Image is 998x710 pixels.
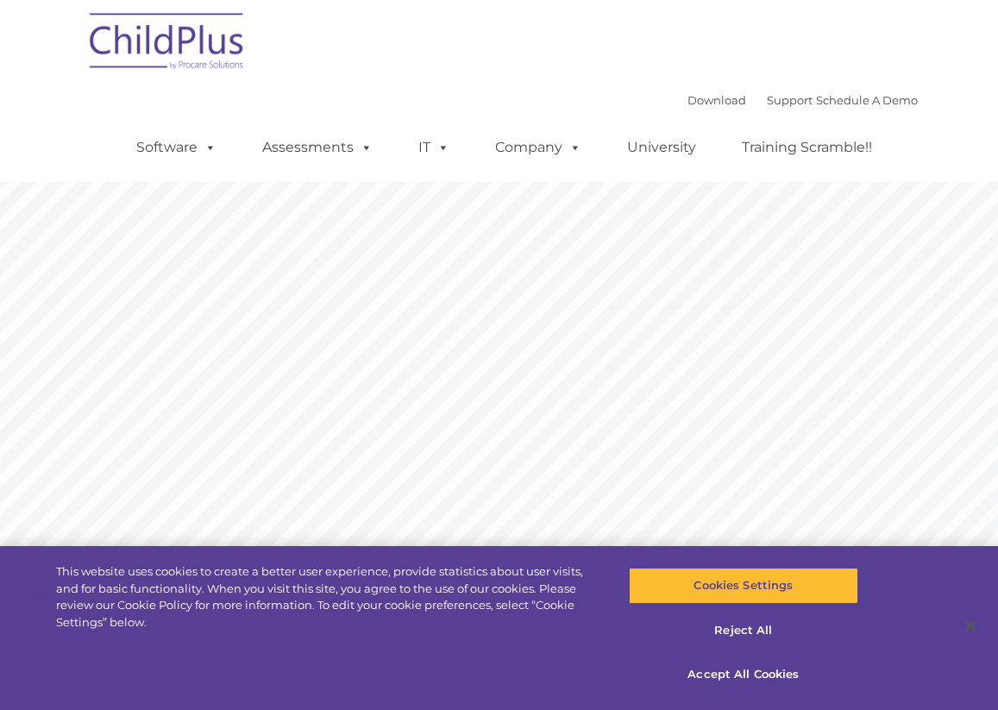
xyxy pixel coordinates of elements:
button: Close [951,607,989,645]
rs-layer: ChildPlus is an all-in-one software solution for Head Start, EHS, Migrant, State Pre-K, or other ... [563,360,963,553]
a: Get Started [562,545,684,577]
a: Training Scramble!! [725,130,889,165]
a: Assessments [245,130,390,165]
a: University [610,130,713,165]
button: Cookies Settings [629,568,858,604]
a: Software [119,130,234,165]
div: This website uses cookies to create a better user experience, provide statistics about user visit... [56,563,599,631]
a: Download [687,93,746,107]
button: Reject All [629,613,858,649]
a: Company [478,130,599,165]
a: Schedule A Demo [816,93,918,107]
img: ChildPlus by Procare Solutions [81,1,254,87]
button: Accept All Cookies [629,657,858,693]
a: Support [767,93,813,107]
a: IT [401,130,467,165]
font: | [687,93,918,107]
